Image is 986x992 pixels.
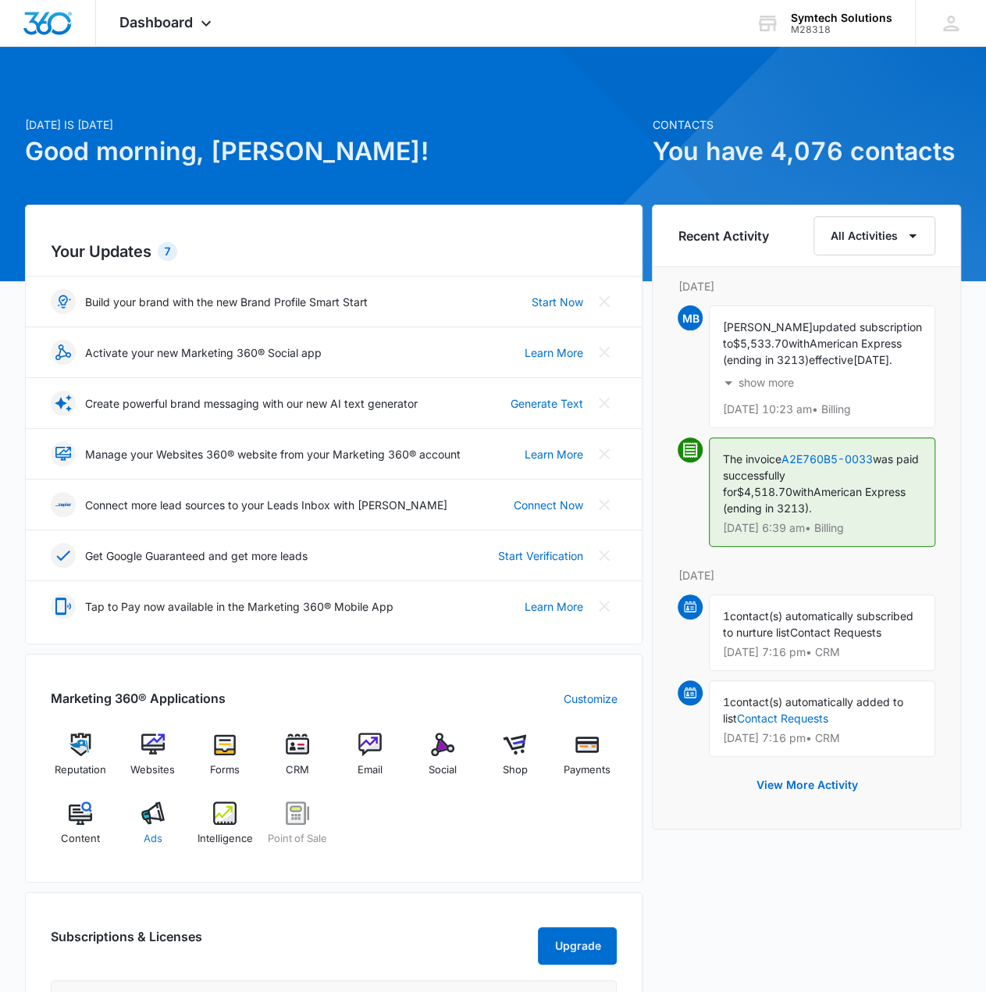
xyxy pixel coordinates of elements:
p: Activate your new Marketing 360® Social app [85,344,322,361]
span: Dashboard [119,14,193,30]
a: Ads [123,801,183,858]
div: account name [791,12,892,24]
p: [DATE] 6:39 am • Billing [722,523,922,533]
span: Intelligence [198,831,253,847]
p: [DATE] 7:16 pm • CRM [722,733,922,744]
a: Learn More [524,446,582,462]
a: Content [51,801,111,858]
div: account id [791,24,892,35]
a: Shop [485,733,545,789]
p: [DATE] 7:16 pm • CRM [722,647,922,658]
a: Intelligence [195,801,255,858]
p: Connect more lead sources to your Leads Inbox with [PERSON_NAME] [85,497,447,513]
button: Upgrade [538,927,617,965]
a: Contact Requests [736,712,828,725]
span: Payments [564,762,610,778]
span: was paid successfully for [722,452,918,498]
a: Reputation [51,733,111,789]
p: Build your brand with the new Brand Profile Smart Start [85,294,368,310]
h1: Good morning, [PERSON_NAME]! [25,133,643,170]
p: Create powerful brand messaging with our new AI text generator [85,395,418,412]
span: Contact Requests [789,626,881,639]
a: Social [412,733,472,789]
a: Learn More [524,344,582,361]
button: Close [592,340,617,365]
p: Contacts [652,116,961,133]
span: with [792,485,813,498]
span: Social [429,762,457,778]
p: Get Google Guaranteed and get more leads [85,548,308,564]
span: American Express (ending in 3213). [722,485,905,515]
span: $5,533.70 [732,337,788,350]
button: show more [722,368,793,398]
span: effective [808,353,853,366]
p: [DATE] [678,567,935,583]
button: Close [592,543,617,568]
span: The invoice [722,452,781,466]
p: Manage your Websites 360® website from your Marketing 360® account [85,446,461,462]
span: Point of Sale [268,831,327,847]
a: Payments [557,733,618,789]
a: Connect Now [513,497,582,513]
span: Websites [130,762,175,778]
span: updated subscription to [722,320,921,350]
button: Close [592,492,617,517]
p: show more [738,377,793,388]
span: Shop [502,762,527,778]
span: contact(s) automatically subscribed to nurture list [722,609,913,639]
span: [DATE]. [853,353,892,366]
p: [DATE] 10:23 am • Billing [722,404,922,415]
button: Close [592,289,617,314]
span: Reputation [55,762,106,778]
button: View More Activity [740,766,873,804]
button: Close [592,594,617,619]
p: [DATE] [678,278,935,294]
span: 1 [722,695,729,708]
a: A2E760B5-0033 [781,452,872,466]
span: contact(s) automatically added to list [722,695,902,725]
span: Ads [144,831,162,847]
p: [DATE] is [DATE] [25,116,643,133]
h2: Marketing 360® Applications [51,689,226,708]
a: Generate Text [510,395,582,412]
span: Content [61,831,100,847]
a: Start Now [531,294,582,310]
h6: Recent Activity [678,227,768,245]
h2: Your Updates [51,240,618,263]
span: Email [358,762,383,778]
span: MB [678,305,703,330]
a: Websites [123,733,183,789]
a: Point of Sale [268,801,328,858]
a: CRM [268,733,328,789]
button: Close [592,391,617,416]
span: with [788,337,809,350]
span: $4,518.70 [736,485,792,498]
a: Customize [563,690,617,707]
a: Start Verification [497,548,582,564]
span: 1 [722,609,729,623]
span: American Express (ending in 3213) [722,337,901,366]
span: [PERSON_NAME] [722,320,812,334]
p: Tap to Pay now available in the Marketing 360® Mobile App [85,598,393,615]
a: Learn More [524,598,582,615]
a: Forms [195,733,255,789]
span: CRM [286,762,309,778]
div: 7 [158,242,177,261]
a: Email [340,733,400,789]
h2: Subscriptions & Licenses [51,927,202,958]
button: Close [592,441,617,466]
span: Forms [210,762,240,778]
h1: You have 4,076 contacts [652,133,961,170]
button: All Activities [813,216,935,255]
